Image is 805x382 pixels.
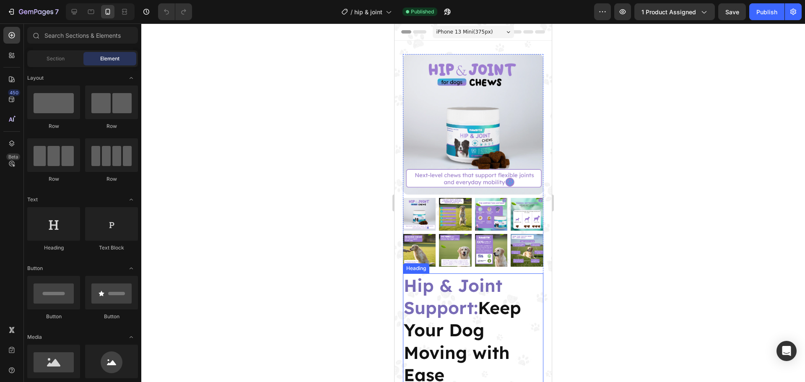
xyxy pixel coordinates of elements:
[6,153,20,160] div: Beta
[125,330,138,344] span: Toggle open
[47,55,65,62] span: Section
[55,7,59,17] p: 7
[354,8,382,16] span: hip & joint
[85,175,138,183] div: Row
[85,244,138,252] div: Text Block
[8,250,149,363] h2: Keep Your Dog Moving with Ease
[8,89,20,96] div: 450
[776,341,797,361] div: Open Intercom Messenger
[27,196,38,203] span: Text
[756,8,777,16] div: Publish
[641,8,696,16] span: 1 product assigned
[395,23,552,382] iframe: Design area
[27,313,80,320] div: Button
[27,27,138,44] input: Search Sections & Elements
[718,3,746,20] button: Save
[125,262,138,275] span: Toggle open
[27,74,44,82] span: Layout
[725,8,739,16] span: Save
[27,333,42,341] span: Media
[351,8,353,16] span: /
[749,3,784,20] button: Publish
[9,251,108,295] span: Hip & Joint Support:
[411,8,434,16] span: Published
[85,122,138,130] div: Row
[125,71,138,85] span: Toggle open
[10,241,33,249] div: Heading
[27,122,80,130] div: Row
[125,193,138,206] span: Toggle open
[27,244,80,252] div: Heading
[27,175,80,183] div: Row
[158,3,192,20] div: Undo/Redo
[100,55,119,62] span: Element
[85,313,138,320] div: Button
[3,3,62,20] button: 7
[634,3,715,20] button: 1 product assigned
[27,265,43,272] span: Button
